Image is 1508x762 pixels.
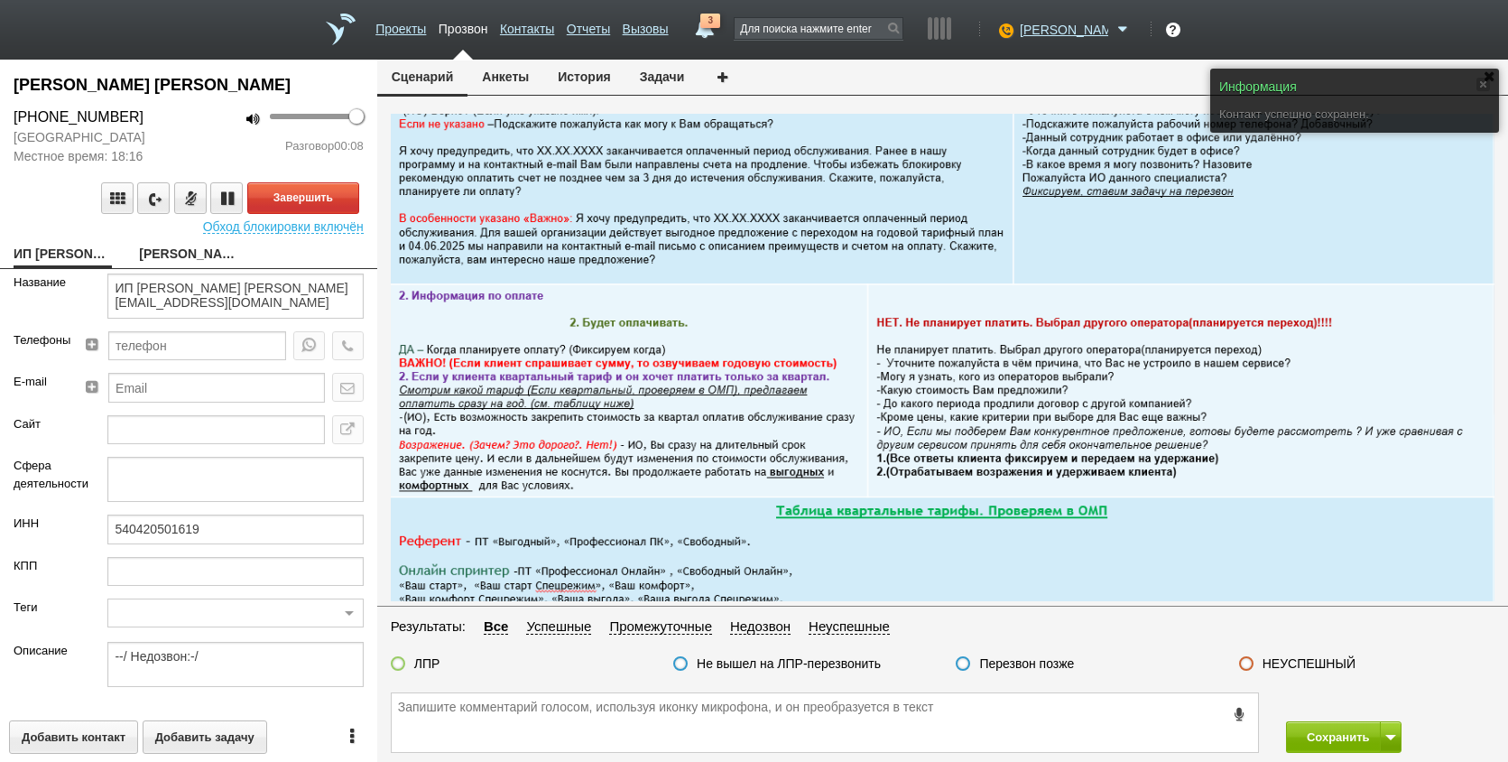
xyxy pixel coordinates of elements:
[14,515,80,533] label: ИНН
[14,557,80,575] label: КПП
[14,457,80,492] label: Сфера деятельности
[467,60,543,94] button: Анкеты
[500,13,554,39] a: Контакты
[1020,19,1133,37] a: [PERSON_NAME]
[14,642,80,660] label: Описание
[139,243,237,268] a: [PERSON_NAME] [PERSON_NAME]
[567,13,610,39] a: Отчеты
[700,14,720,28] span: 3
[1263,655,1355,672] label: НЕУСПЕШНЫЙ
[1219,78,1490,97] div: Информация
[14,415,80,433] label: Сайт
[543,60,624,94] button: История
[9,720,138,754] button: Добавить контакт
[730,618,791,635] span: Недозвон
[979,655,1074,672] label: Перезвон позже
[108,331,286,360] input: телефон
[14,107,175,128] div: [PHONE_NUMBER]
[809,618,890,635] span: Неуспешные
[108,373,325,402] input: Email
[439,13,488,39] a: Прозвон
[14,243,112,268] a: ИП [PERSON_NAME] [PERSON_NAME] [EMAIL_ADDRESS][DOMAIN_NAME]
[14,599,80,617] label: Теги
[688,14,720,35] a: 3
[391,616,475,637] li: Результаты:
[526,618,591,635] span: Успешные
[14,147,175,166] span: Местное время: 18:16
[14,73,364,98] div: БОРХОВЕЦКИЙ ЕВГЕНИЙ ВЛАДИМИРОВИЧ
[1219,107,1369,121] span: Контакт успешно сохранен.
[735,18,902,39] input: Для поиска нажмите enter
[14,274,80,292] label: Название
[414,655,440,672] label: ЛПР
[697,655,881,672] label: Не вышел на ЛПР-перезвонить
[202,137,364,155] div: Разговор
[334,139,364,153] span: 00:08
[1286,721,1381,753] button: Сохранить
[14,373,65,391] label: E-mail
[377,60,468,97] button: Сценарий
[247,182,359,214] button: Завершить
[1166,23,1180,37] div: ?
[623,13,669,39] a: Вызовы
[14,128,175,147] span: [GEOGRAPHIC_DATA]
[1476,78,1490,91] a: Закрыть сообщение
[14,331,65,349] label: Телефоны
[609,618,712,635] span: Промежуточные
[1020,21,1108,39] span: [PERSON_NAME]
[203,214,364,234] span: Обход блокировки включён
[375,13,426,39] a: Проекты
[484,618,509,635] span: Все
[326,14,356,45] a: На главную
[143,720,267,754] button: Добавить задачу
[625,60,699,94] button: Задачи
